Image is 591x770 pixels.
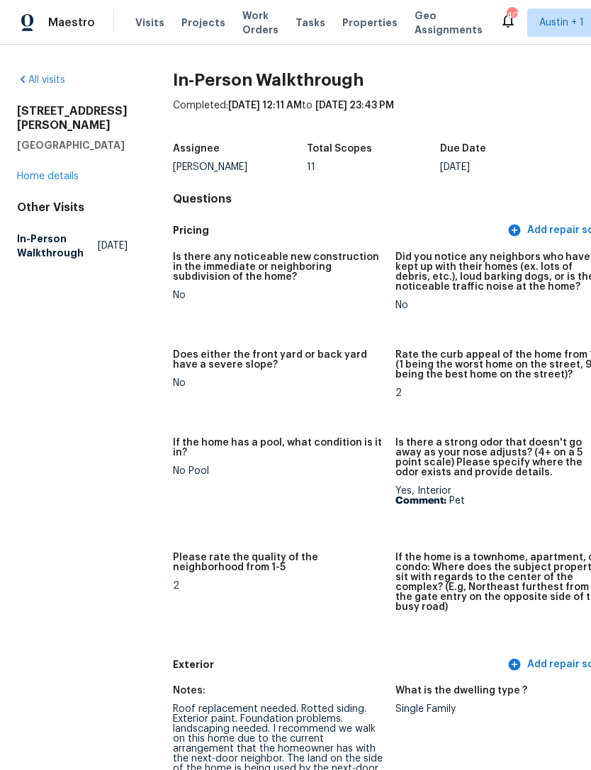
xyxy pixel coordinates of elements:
div: No [173,378,384,388]
div: 40 [507,9,517,23]
h5: Due Date [440,144,486,154]
span: Maestro [48,16,95,30]
span: Work Orders [242,9,278,37]
div: 2 [173,581,384,591]
span: Geo Assignments [415,9,483,37]
span: [DATE] 12:11 AM [228,101,302,111]
div: No [173,290,384,300]
h5: Notes: [173,686,206,696]
span: Projects [181,16,225,30]
span: Visits [135,16,164,30]
h5: [GEOGRAPHIC_DATA] [17,138,128,152]
div: [PERSON_NAME] [173,162,307,172]
h5: Is there any noticeable new construction in the immediate or neighboring subdivision of the home? [173,252,384,282]
h2: [STREET_ADDRESS][PERSON_NAME] [17,104,128,132]
a: In-Person Walkthrough[DATE] [17,226,128,266]
div: No Pool [173,466,384,476]
span: Tasks [295,18,325,28]
h5: What is the dwelling type ? [395,686,527,696]
h5: Does either the front yard or back yard have a severe slope? [173,350,384,370]
b: Comment: [395,496,446,506]
h5: Pricing [173,223,505,238]
div: 11 [307,162,441,172]
div: [DATE] [440,162,574,172]
span: [DATE] 23:43 PM [315,101,394,111]
h5: In-Person Walkthrough [17,232,98,260]
div: Other Visits [17,200,128,215]
h5: Please rate the quality of the neighborhood from 1-5 [173,553,384,572]
h5: Assignee [173,144,220,154]
span: Austin + 1 [539,16,584,30]
h5: If the home has a pool, what condition is it in? [173,438,384,458]
span: Properties [342,16,398,30]
h5: Exterior [173,657,505,672]
h5: Total Scopes [307,144,372,154]
a: Home details [17,171,79,181]
span: [DATE] [98,239,128,253]
a: All visits [17,75,65,85]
